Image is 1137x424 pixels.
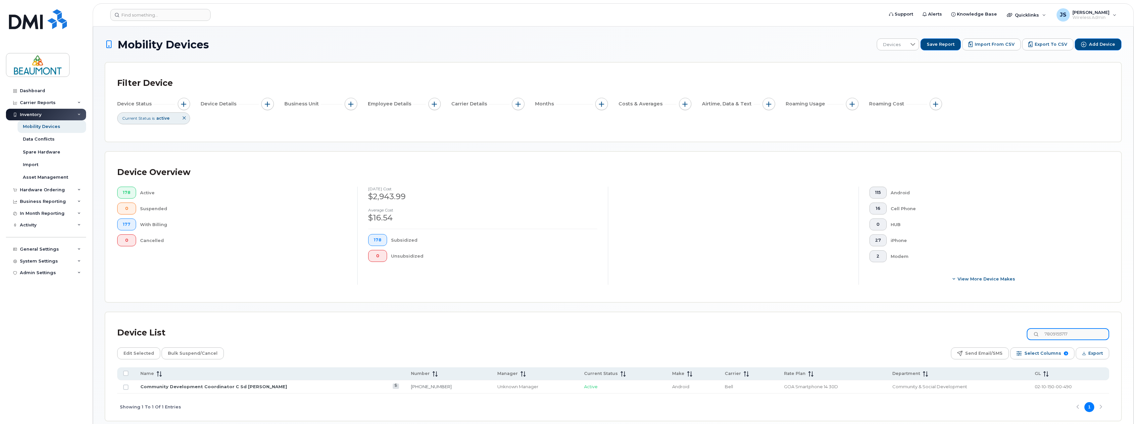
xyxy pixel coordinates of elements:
[117,75,173,92] div: Filter Device
[869,100,906,107] span: Roaming Cost
[892,371,920,377] span: Department
[140,384,287,389] a: Community Development Coordinator C Sd [PERSON_NAME]
[1076,347,1109,359] button: Export
[869,203,887,214] button: 16
[117,187,136,199] button: 178
[875,222,881,227] span: 0
[284,100,321,107] span: Business Unit
[451,100,489,107] span: Carrier Details
[877,39,907,51] span: Devices
[869,218,887,230] button: 0
[892,384,967,389] span: Community & Social Development
[123,222,130,227] span: 177
[702,100,754,107] span: Airtime, Data & Text
[975,41,1014,47] span: Import from CSV
[869,234,887,246] button: 27
[123,238,130,243] span: 0
[201,100,238,107] span: Device Details
[368,250,387,262] button: 0
[875,238,881,243] span: 27
[118,39,209,50] span: Mobility Devices
[391,250,598,262] div: Unsubsidized
[117,324,166,341] div: Device List
[140,187,347,199] div: Active
[368,234,387,246] button: 178
[117,203,136,214] button: 0
[1024,348,1061,358] span: Select Columns
[1027,328,1109,340] input: Search Device List ...
[123,190,130,195] span: 178
[584,371,618,377] span: Current Status
[891,250,1099,262] div: Modem
[618,100,665,107] span: Costs & Averages
[168,348,218,358] span: Bulk Suspend/Cancel
[1035,384,1072,389] span: 02-10-150-00-490
[124,348,154,358] span: Edit Selected
[117,164,190,181] div: Device Overview
[962,38,1021,50] button: Import from CSV
[875,190,881,195] span: 115
[927,41,955,47] span: Save Report
[497,384,572,390] div: Unknown Manager
[1022,38,1073,50] button: Export to CSV
[368,191,597,202] div: $2,943.99
[672,384,689,389] span: Android
[117,234,136,246] button: 0
[725,384,733,389] span: Bell
[156,116,170,121] span: active
[891,203,1099,214] div: Cell Phone
[368,100,413,107] span: Employee Details
[1010,347,1074,359] button: Select Columns 9
[391,234,598,246] div: Subsidized
[891,218,1099,230] div: HUB
[374,237,381,243] span: 178
[958,276,1015,282] span: View More Device Makes
[411,384,452,389] a: [PHONE_NUMBER]
[869,250,887,262] button: 2
[535,100,556,107] span: Months
[584,384,598,389] span: Active
[1064,351,1068,356] span: 9
[891,187,1099,199] div: Android
[368,208,597,212] h4: Average cost
[784,384,838,389] span: GOA Smartphone 14 30D
[393,384,399,389] a: View Last Bill
[1075,38,1121,50] button: Add Device
[875,254,881,259] span: 2
[965,348,1003,358] span: Send Email/SMS
[1088,348,1103,358] span: Export
[123,206,130,211] span: 0
[117,347,160,359] button: Edit Selected
[869,273,1099,285] button: View More Device Makes
[786,100,827,107] span: Roaming Usage
[497,371,518,377] span: Manager
[1035,371,1041,377] span: GL
[725,371,741,377] span: Carrier
[891,234,1099,246] div: iPhone
[411,371,430,377] span: Number
[672,371,684,377] span: Make
[140,218,347,230] div: With Billing
[152,115,155,121] span: is
[368,187,597,191] h4: [DATE] cost
[117,218,136,230] button: 177
[140,234,347,246] div: Cancelled
[920,38,961,50] button: Save Report
[869,187,887,199] button: 115
[1035,41,1067,47] span: Export to CSV
[117,100,154,107] span: Device Status
[120,402,181,412] span: Showing 1 To 1 Of 1 Entries
[1089,41,1115,47] span: Add Device
[374,253,381,259] span: 0
[368,212,597,223] div: $16.54
[1084,402,1094,412] button: Page 1
[140,203,347,214] div: Suspended
[122,115,151,121] span: Current Status
[140,371,154,377] span: Name
[875,206,881,211] span: 16
[784,371,806,377] span: Rate Plan
[951,347,1009,359] button: Send Email/SMS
